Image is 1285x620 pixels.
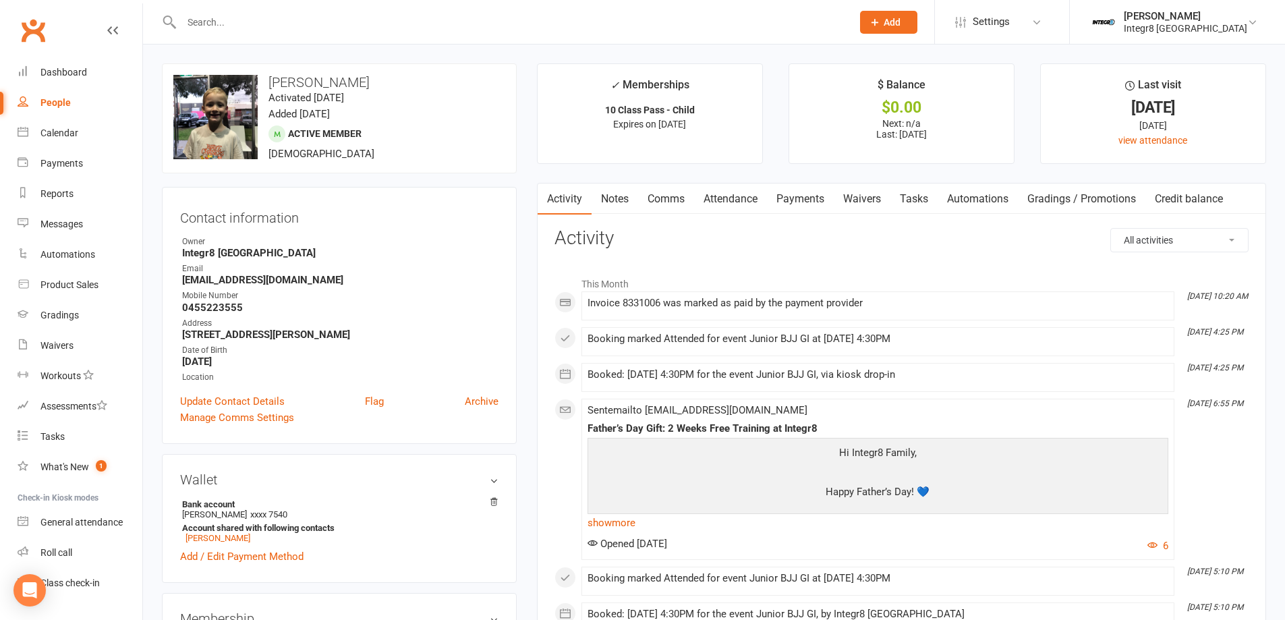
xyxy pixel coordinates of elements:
i: [DATE] 4:25 PM [1187,327,1243,337]
div: Integr8 [GEOGRAPHIC_DATA] [1124,22,1247,34]
div: Booking marked Attended for event Junior BJJ GI at [DATE] 4:30PM [588,573,1168,584]
h3: Contact information [180,205,498,225]
a: Gradings / Promotions [1018,184,1145,215]
i: [DATE] 5:10 PM [1187,602,1243,612]
span: xxxx 7540 [250,509,287,519]
div: Booked: [DATE] 4:30PM for the event Junior BJJ GI, by Integr8 [GEOGRAPHIC_DATA] [588,609,1168,620]
div: Invoice 8331006 was marked as paid by the payment provider [588,298,1168,309]
a: Manage Comms Settings [180,410,294,426]
div: Roll call [40,547,72,558]
a: Credit balance [1145,184,1232,215]
a: Payments [767,184,834,215]
time: Added [DATE] [268,108,330,120]
i: [DATE] 10:20 AM [1187,291,1248,301]
a: Product Sales [18,270,142,300]
div: Workouts [40,370,81,381]
div: What's New [40,461,89,472]
strong: Bank account [182,499,492,509]
div: Last visit [1125,76,1181,101]
strong: [STREET_ADDRESS][PERSON_NAME] [182,329,498,341]
div: $ Balance [878,76,925,101]
div: People [40,97,71,108]
div: Product Sales [40,279,98,290]
a: Roll call [18,538,142,568]
strong: Account shared with following contacts [182,523,492,533]
div: Assessments [40,401,107,412]
a: Automations [18,239,142,270]
img: image1756798072.png [173,75,258,159]
a: Activity [538,184,592,215]
span: Active member [288,128,362,139]
i: [DATE] 5:10 PM [1187,567,1243,576]
a: Reports [18,179,142,209]
strong: 10 Class Pass - Child [605,105,695,115]
div: [DATE] [1053,101,1253,115]
h3: [PERSON_NAME] [173,75,505,90]
strong: 0455223555 [182,302,498,314]
div: Payments [40,158,83,169]
a: Clubworx [16,13,50,47]
a: Comms [638,184,694,215]
p: Happy Father’s Day! 💙 [591,484,1165,503]
a: Gradings [18,300,142,331]
div: Memberships [610,76,689,101]
i: [DATE] 6:55 PM [1187,399,1243,408]
a: Payments [18,148,142,179]
button: Add [860,11,917,34]
div: Owner [182,235,498,248]
a: Flag [365,393,384,410]
a: Update Contact Details [180,393,285,410]
a: view attendance [1118,135,1187,146]
div: Tasks [40,431,65,442]
div: [PERSON_NAME] [1124,10,1247,22]
div: Reports [40,188,74,199]
a: Tasks [18,422,142,452]
a: General attendance kiosk mode [18,507,142,538]
h3: Activity [554,228,1249,249]
div: Dashboard [40,67,87,78]
input: Search... [177,13,843,32]
a: Automations [938,184,1018,215]
p: Hi Integr8 Family, [591,445,1165,464]
li: This Month [554,270,1249,291]
li: [PERSON_NAME] [180,497,498,545]
span: Opened [DATE] [588,538,667,550]
h3: Wallet [180,472,498,487]
span: Sent email to [EMAIL_ADDRESS][DOMAIN_NAME] [588,404,807,416]
strong: Integr8 [GEOGRAPHIC_DATA] [182,247,498,259]
a: Attendance [694,184,767,215]
div: Automations [40,249,95,260]
div: Booked: [DATE] 4:30PM for the event Junior BJJ GI, via kiosk drop-in [588,369,1168,381]
a: [PERSON_NAME] [185,533,250,543]
div: $0.00 [801,101,1002,115]
a: Waivers [18,331,142,361]
span: Settings [973,7,1010,37]
a: Add / Edit Payment Method [180,548,304,565]
a: Archive [465,393,498,410]
div: Mobile Number [182,289,498,302]
a: People [18,88,142,118]
div: Location [182,371,498,384]
a: Calendar [18,118,142,148]
button: 6 [1147,538,1168,554]
div: Email [182,262,498,275]
a: Messages [18,209,142,239]
div: Waivers [40,340,74,351]
span: Add [884,17,901,28]
a: Class kiosk mode [18,568,142,598]
a: Waivers [834,184,890,215]
div: Calendar [40,128,78,138]
a: Workouts [18,361,142,391]
div: Open Intercom Messenger [13,574,46,607]
div: [DATE] [1053,118,1253,133]
div: Messages [40,219,83,229]
div: Booking marked Attended for event Junior BJJ GI at [DATE] 4:30PM [588,333,1168,345]
a: Dashboard [18,57,142,88]
a: What's New1 [18,452,142,482]
span: [DEMOGRAPHIC_DATA] [268,148,374,160]
time: Activated [DATE] [268,92,344,104]
a: Assessments [18,391,142,422]
a: Notes [592,184,638,215]
div: Date of Birth [182,344,498,357]
strong: [DATE] [182,356,498,368]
